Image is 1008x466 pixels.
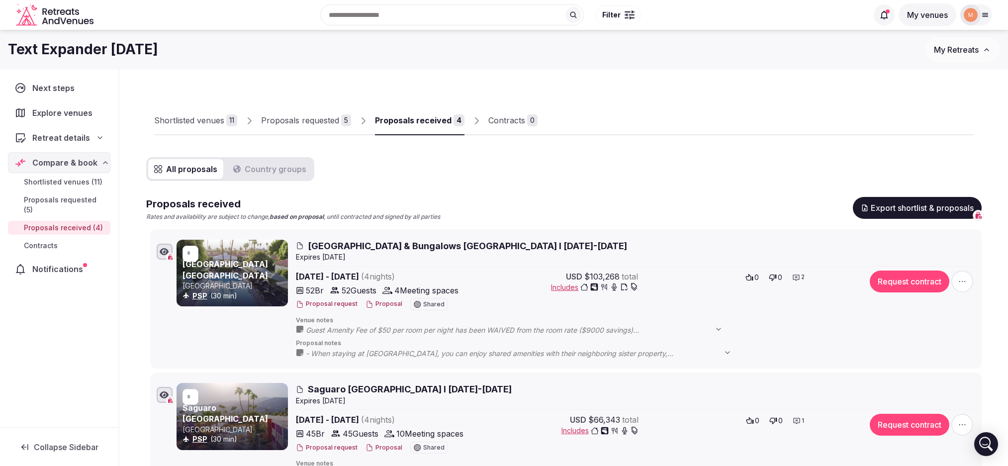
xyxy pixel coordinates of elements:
[306,349,741,359] span: - When staying at [GEOGRAPHIC_DATA], you can enjoy shared amenities with their neighboring sister...
[8,436,110,458] button: Collapse Sidebar
[790,414,807,428] button: 1
[8,259,110,280] a: Notifications
[24,195,106,215] span: Proposals requested (5)
[588,414,620,426] span: $66,343
[296,271,471,282] span: [DATE] - [DATE]
[8,102,110,123] a: Explore venues
[296,414,471,426] span: [DATE] - [DATE]
[561,426,639,436] button: Includes
[394,284,458,296] span: 4 Meeting spaces
[789,271,808,284] button: 2
[183,281,286,291] p: [GEOGRAPHIC_DATA]
[870,271,949,292] button: Request contract
[148,159,223,179] button: All proposals
[870,414,949,436] button: Request contract
[343,428,378,440] span: 45 Guests
[154,106,237,135] a: Shortlisted venues11
[423,445,445,451] span: Shared
[602,10,621,20] span: Filter
[308,240,627,252] span: [GEOGRAPHIC_DATA] & Bungalows [GEOGRAPHIC_DATA] I [DATE]-[DATE]
[306,428,325,440] span: 45 Br
[306,325,733,335] span: ​Guest Amenity Fee of $50 per room per night has been WAIVED from the room rate ($9000 savings) ​...
[24,223,103,233] span: Proposals received (4)
[296,444,358,452] button: Proposal request
[924,37,1000,62] button: My Retreats
[154,114,224,126] div: Shortlisted venues
[306,284,324,296] span: 52 Br
[146,197,440,211] h2: Proposals received
[899,3,956,26] button: My venues
[227,159,313,179] button: Country groups
[32,132,90,144] span: Retreat details
[16,4,95,26] svg: Retreats and Venues company logo
[296,396,975,406] div: Expire s [DATE]
[183,259,268,280] a: [GEOGRAPHIC_DATA] [GEOGRAPHIC_DATA]
[622,271,638,282] span: total
[584,271,620,282] span: $103,268
[341,114,351,126] div: 5
[32,82,79,94] span: Next steps
[192,291,207,300] a: PSP
[802,417,804,425] span: 1
[24,177,102,187] span: Shortlisted venues (11)
[361,272,395,281] span: ( 4 night s )
[622,414,639,426] span: total
[8,78,110,98] a: Next steps
[778,416,783,426] span: 0
[766,414,786,428] button: 0
[261,114,339,126] div: Proposals requested
[342,284,376,296] span: 52 Guests
[34,442,98,452] span: Collapse Sidebar
[743,414,762,428] button: 0
[16,4,95,26] a: Visit the homepage
[296,300,358,308] button: Proposal request
[361,415,395,425] span: ( 4 night s )
[742,271,762,284] button: 0
[24,241,58,251] span: Contracts
[853,197,982,219] button: Export shortlist & proposals
[183,291,286,301] div: (30 min)
[308,383,512,395] span: Saguaro [GEOGRAPHIC_DATA] I [DATE]-[DATE]
[270,213,324,220] strong: based on proposal
[366,444,402,452] button: Proposal
[375,106,464,135] a: Proposals received4
[8,221,110,235] a: Proposals received (4)
[566,271,582,282] span: USD
[32,263,87,275] span: Notifications
[778,273,782,282] span: 0
[8,175,110,189] a: Shortlisted venues (11)
[8,239,110,253] a: Contracts
[899,10,956,20] a: My venues
[488,114,525,126] div: Contracts
[396,428,463,440] span: 10 Meeting spaces
[755,416,759,426] span: 0
[551,282,638,292] button: Includes
[192,435,207,443] a: PSP
[570,414,586,426] span: USD
[226,114,237,126] div: 11
[8,40,158,59] h1: Text Expander [DATE]
[766,271,785,284] button: 0
[974,432,998,456] div: Open Intercom Messenger
[183,434,286,444] div: (30 min)
[488,106,538,135] a: Contracts0
[146,213,440,221] p: Rates and availability are subject to change, , until contracted and signed by all parties
[296,252,975,262] div: Expire s [DATE]
[32,157,97,169] span: Compare & book
[596,5,641,24] button: Filter
[801,273,805,281] span: 2
[964,8,978,22] img: marina
[934,45,979,55] span: My Retreats
[527,114,538,126] div: 0
[754,273,759,282] span: 0
[296,339,975,348] span: Proposal notes
[32,107,96,119] span: Explore venues
[454,114,464,126] div: 4
[8,193,110,217] a: Proposals requested (5)
[296,316,975,325] span: Venue notes
[366,300,402,308] button: Proposal
[261,106,351,135] a: Proposals requested5
[183,403,268,424] a: Saguaro [GEOGRAPHIC_DATA]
